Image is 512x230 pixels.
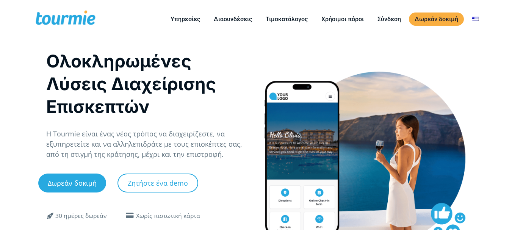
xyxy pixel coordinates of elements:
[136,211,200,221] div: Χωρίς πιστωτική κάρτα
[124,213,136,219] span: 
[42,211,60,220] span: 
[46,129,248,160] p: Η Tourmie είναι ένας νέος τρόπος να διαχειρίζεστε, να εξυπηρετείτε και να αλληλεπιδράτε με τους ε...
[409,13,464,26] a: Δωρεάν δοκιμή
[260,14,313,24] a: Τιμοκατάλογος
[316,14,370,24] a: Χρήσιμοι πόροι
[165,14,206,24] a: Υπηρεσίες
[55,211,107,221] div: 30 ημέρες δωρεάν
[38,174,106,192] a: Δωρεάν δοκιμή
[46,50,248,118] h1: Ολοκληρωμένες Λύσεις Διαχείρισης Επισκεπτών
[208,14,258,24] a: Διασυνδέσεις
[372,14,407,24] a: Σύνδεση
[117,174,198,192] a: Ζητήστε ένα demo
